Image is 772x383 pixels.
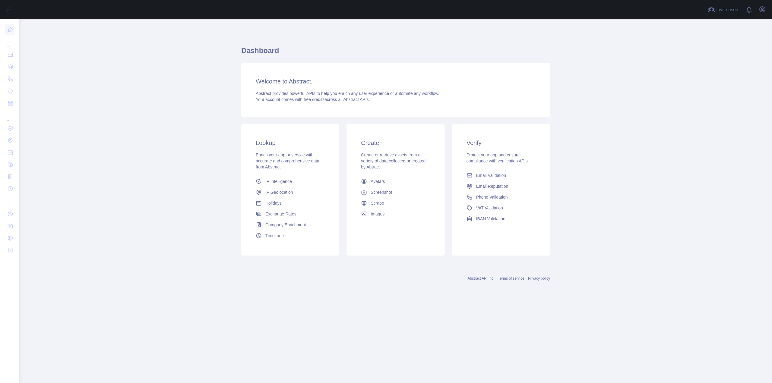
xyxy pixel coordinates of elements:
div: ... [5,195,14,207]
span: Company Enrichment [265,222,306,228]
a: Email Validation [464,170,538,181]
h3: Lookup [256,139,325,147]
span: Abstract provides powerful APIs to help you enrich any user experience or automate any workflow. [256,91,439,96]
a: Email Reputation [464,181,538,192]
a: Phone Validation [464,192,538,202]
h3: Welcome to Abstract. [256,77,536,86]
a: VAT Validation [464,202,538,213]
span: Email Reputation [476,183,508,189]
a: Images [359,209,432,219]
a: IP Geolocation [253,187,327,198]
div: ... [5,36,14,48]
span: Enrich your app or service with accurate and comprehensive data from Abstract [256,152,319,169]
span: Exchange Rates [265,211,296,217]
a: Company Enrichment [253,219,327,230]
span: Scrape [371,200,384,206]
span: Email Validation [476,172,506,178]
a: IBAN Validation [464,213,538,224]
a: Avatars [359,176,432,187]
span: Your account comes with across all Abstract APIs. [256,97,370,102]
a: Timezone [253,230,327,241]
h3: Create [361,139,430,147]
span: Protect your app and ensure compliance with verification APIs [467,152,528,163]
a: IP Intelligence [253,176,327,187]
h3: Verify [467,139,536,147]
a: Exchange Rates [253,209,327,219]
div: ... [5,110,14,122]
span: Invite users [716,6,739,13]
span: IP Geolocation [265,189,293,195]
span: IBAN Validation [476,216,505,222]
span: Timezone [265,233,284,239]
span: Screenshot [371,189,392,195]
span: Avatars [371,178,385,184]
a: Screenshot [359,187,432,198]
a: Scrape [359,198,432,209]
button: Invite users [707,5,741,14]
span: Images [371,211,384,217]
a: Holidays [253,198,327,209]
span: free credits [304,97,324,102]
span: VAT Validation [476,205,503,211]
h1: Dashboard [241,46,550,60]
a: Abstract API Inc. [468,276,495,281]
span: Phone Validation [476,194,508,200]
span: Holidays [265,200,282,206]
span: IP Intelligence [265,178,292,184]
span: Create or retrieve assets from a variety of data collected or created by Abtract [361,152,426,169]
a: Privacy policy [528,276,550,281]
a: Terms of service [498,276,524,281]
